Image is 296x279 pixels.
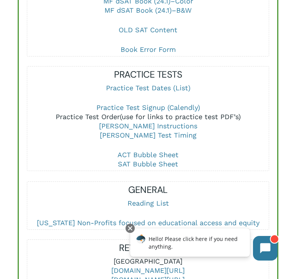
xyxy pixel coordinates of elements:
[122,222,285,268] iframe: Chatbot
[104,6,192,14] a: MF dSAT Book (24.1)–B&W
[27,184,269,196] h5: GENERAL
[27,68,269,81] h5: PRACTICE TESTS
[111,266,185,274] a: [DOMAIN_NAME][URL]
[106,84,190,92] a: Practice Test Dates (List)
[119,26,177,34] a: OLD SAT Content
[118,160,178,168] a: SAT Bubble Sheet
[99,122,197,130] a: [PERSON_NAME] Instructions
[100,131,197,139] a: [PERSON_NAME] Test Timing
[27,242,269,254] h5: REVIEW LINKS
[121,45,176,53] a: Book Error Form
[117,151,179,159] a: ACT Bubble Sheet
[27,103,269,150] p: (use for links to practice test PDF’s)
[127,199,169,207] a: Reading List
[96,103,200,111] a: Practice Test Signup (Calendly)
[56,113,120,121] a: Practice Test Order
[37,219,260,227] a: [US_STATE] Non-Profits focused on educational access and equity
